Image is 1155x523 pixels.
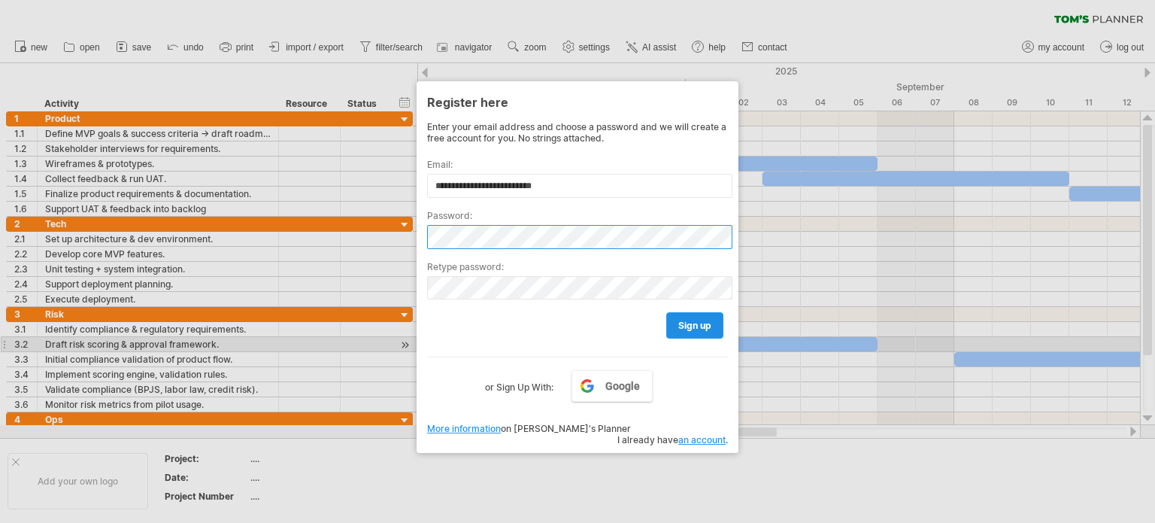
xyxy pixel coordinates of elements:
span: I already have . [617,434,728,445]
div: Register here [427,88,728,115]
a: Google [571,370,653,402]
span: on [PERSON_NAME]'s Planner [427,423,631,434]
a: More information [427,423,501,434]
a: an account [678,434,726,445]
div: Enter your email address and choose a password and we will create a free account for you. No stri... [427,121,728,144]
label: Email: [427,159,728,170]
span: sign up [678,320,711,331]
span: Google [605,380,640,392]
label: or Sign Up With: [485,370,553,396]
label: Retype password: [427,261,728,272]
label: Password: [427,210,728,221]
a: sign up [666,312,723,339]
